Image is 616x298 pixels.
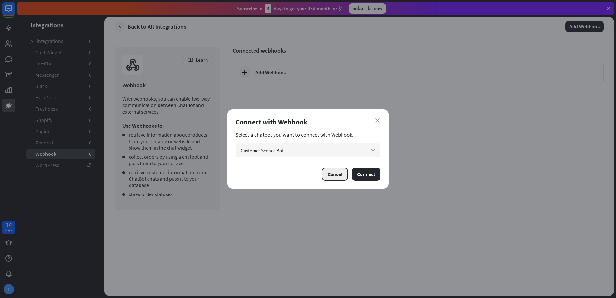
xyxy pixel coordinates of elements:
[322,168,348,181] button: Cancel
[370,147,377,154] i: arrow_down
[236,117,380,126] div: Connect with Webhook
[5,3,24,22] button: Open LiveChat chat widget
[241,147,284,154] span: Customer Service Bot
[352,168,380,181] button: Connect
[375,118,380,123] i: close
[236,132,380,138] section: Select a chatbot you want to connect with Webhook.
